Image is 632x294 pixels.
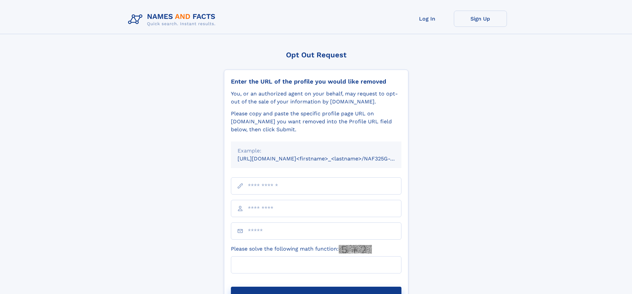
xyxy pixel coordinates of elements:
[231,78,401,85] div: Enter the URL of the profile you would like removed
[238,155,414,162] small: [URL][DOMAIN_NAME]<firstname>_<lastname>/NAF325G-xxxxxxxx
[238,147,395,155] div: Example:
[231,245,372,254] label: Please solve the following math function:
[401,11,454,27] a: Log In
[125,11,221,29] img: Logo Names and Facts
[231,110,401,134] div: Please copy and paste the specific profile page URL on [DOMAIN_NAME] you want removed into the Pr...
[454,11,507,27] a: Sign Up
[231,90,401,106] div: You, or an authorized agent on your behalf, may request to opt-out of the sale of your informatio...
[224,51,408,59] div: Opt Out Request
